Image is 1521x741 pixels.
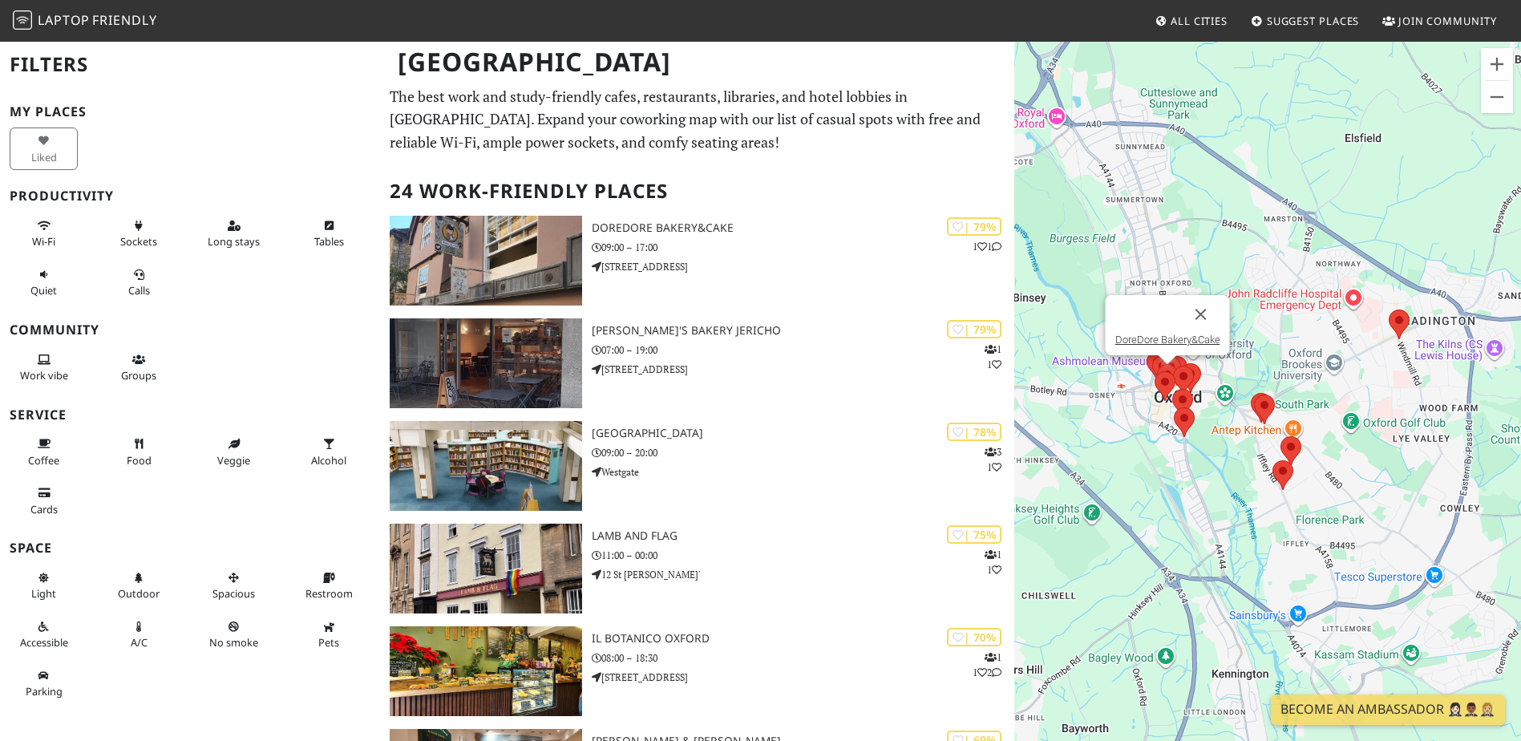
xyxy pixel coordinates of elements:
[318,635,339,650] span: Pet friendly
[390,85,1004,154] p: The best work and study-friendly cafes, restaurants, libraries, and hotel lobbies in [GEOGRAPHIC_...
[10,188,370,204] h3: Productivity
[592,548,1014,563] p: 11:00 – 00:00
[38,11,90,29] span: Laptop
[26,684,63,698] span: Parking
[311,453,346,468] span: Alcohol
[592,650,1014,666] p: 08:00 – 18:30
[10,346,78,389] button: Work vibe
[390,318,581,408] img: GAIL's Bakery Jericho
[592,464,1014,480] p: Westgate
[120,234,157,249] span: Power sockets
[592,632,1014,646] h3: Il Botanico Oxford
[20,635,68,650] span: Accessible
[10,613,78,656] button: Accessible
[1481,48,1513,80] button: Zoom in
[10,480,78,522] button: Cards
[592,259,1014,274] p: [STREET_ADDRESS]
[1181,295,1220,334] button: Close
[10,261,78,304] button: Quiet
[217,453,250,468] span: Veggie
[200,213,268,255] button: Long stays
[105,613,173,656] button: A/C
[1271,694,1505,725] a: Become an Ambassador 🤵🏻‍♀️🤵🏾‍♂️🤵🏼‍♀️
[10,541,370,556] h3: Space
[128,283,150,298] span: Video/audio calls
[947,525,1001,544] div: | 75%
[92,11,156,29] span: Friendly
[208,234,260,249] span: Long stays
[385,40,1010,84] h1: [GEOGRAPHIC_DATA]
[10,40,370,89] h2: Filters
[592,240,1014,255] p: 09:00 – 17:00
[592,221,1014,235] h3: DoreDore Bakery&Cake
[1114,334,1220,346] a: DoreDore Bakery&Cake
[131,635,148,650] span: Air conditioned
[592,445,1014,460] p: 09:00 – 20:00
[295,431,363,473] button: Alcohol
[1267,14,1360,28] span: Suggest Places
[212,586,255,601] span: Spacious
[592,362,1014,377] p: [STREET_ADDRESS]
[10,431,78,473] button: Coffee
[127,453,152,468] span: Food
[10,213,78,255] button: Wi-Fi
[380,216,1013,306] a: DoreDore Bakery&Cake | 79% 11 DoreDore Bakery&Cake 09:00 – 17:00 [STREET_ADDRESS]
[13,10,32,30] img: LaptopFriendly
[380,524,1013,613] a: Lamb and Flag | 75% 11 Lamb and Flag 11:00 – 00:00 12 St [PERSON_NAME]'
[30,502,58,516] span: Credit cards
[973,650,1001,680] p: 1 1 2
[985,547,1001,577] p: 1 1
[295,213,363,255] button: Tables
[947,423,1001,441] div: | 78%
[10,407,370,423] h3: Service
[10,662,78,705] button: Parking
[947,217,1001,236] div: | 79%
[28,453,59,468] span: Coffee
[10,322,370,338] h3: Community
[13,7,157,35] a: LaptopFriendly LaptopFriendly
[1148,6,1234,35] a: All Cities
[390,216,581,306] img: DoreDore Bakery&Cake
[121,368,156,383] span: Group tables
[947,628,1001,646] div: | 70%
[380,421,1013,511] a: Oxfordshire County Library | 78% 31 [GEOGRAPHIC_DATA] 09:00 – 20:00 Westgate
[1171,14,1228,28] span: All Cities
[985,444,1001,475] p: 3 1
[295,613,363,656] button: Pets
[305,586,353,601] span: Restroom
[592,567,1014,582] p: 12 St [PERSON_NAME]'
[973,239,1001,254] p: 1 1
[1398,14,1497,28] span: Join Community
[592,670,1014,685] p: [STREET_ADDRESS]
[10,104,370,119] h3: My Places
[592,342,1014,358] p: 07:00 – 19:00
[30,283,57,298] span: Quiet
[31,586,56,601] span: Natural light
[209,635,258,650] span: Smoke free
[592,529,1014,543] h3: Lamb and Flag
[32,234,55,249] span: Stable Wi-Fi
[200,613,268,656] button: No smoke
[592,324,1014,338] h3: [PERSON_NAME]'s Bakery Jericho
[105,261,173,304] button: Calls
[105,565,173,607] button: Outdoor
[592,427,1014,440] h3: [GEOGRAPHIC_DATA]
[1244,6,1366,35] a: Suggest Places
[118,586,160,601] span: Outdoor area
[1376,6,1503,35] a: Join Community
[390,421,581,511] img: Oxfordshire County Library
[105,213,173,255] button: Sockets
[200,565,268,607] button: Spacious
[20,368,68,383] span: People working
[390,524,581,613] img: Lamb and Flag
[200,431,268,473] button: Veggie
[105,431,173,473] button: Food
[1481,81,1513,113] button: Zoom out
[380,318,1013,408] a: GAIL's Bakery Jericho | 79% 11 [PERSON_NAME]'s Bakery Jericho 07:00 – 19:00 [STREET_ADDRESS]
[10,565,78,607] button: Light
[390,626,581,716] img: Il Botanico Oxford
[105,346,173,389] button: Groups
[295,565,363,607] button: Restroom
[985,342,1001,372] p: 1 1
[390,167,1004,216] h2: 24 Work-Friendly Places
